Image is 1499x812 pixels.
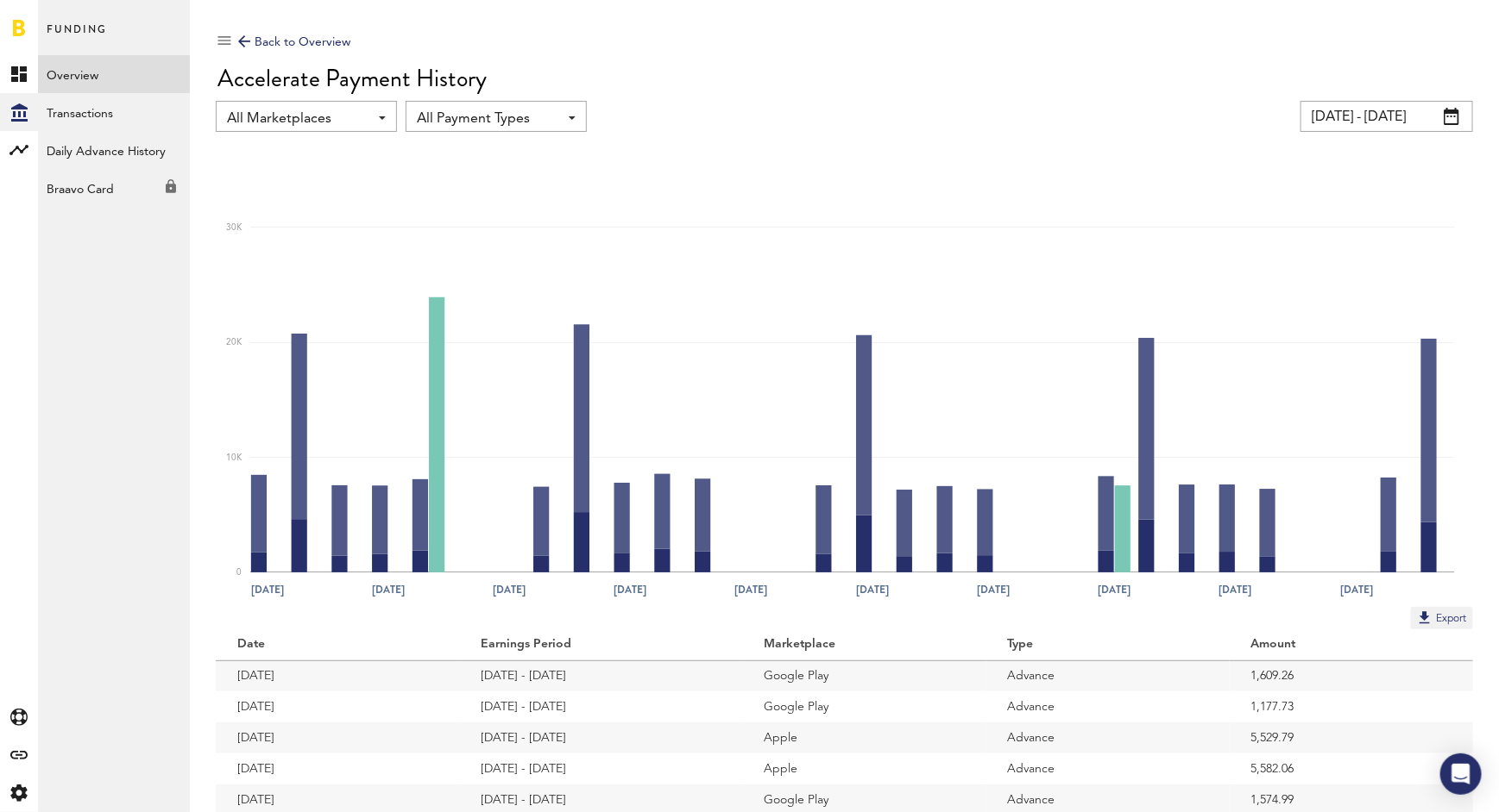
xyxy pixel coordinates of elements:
td: Advance [986,660,1230,691]
a: Daily Advance History [38,131,190,169]
ng-transclude: Type [1008,638,1036,650]
text: 30K [226,223,242,232]
td: Google Play [742,660,986,691]
td: Google Play [742,691,986,722]
td: 1,609.26 [1230,660,1473,691]
td: 5,582.06 [1230,753,1473,784]
img: Export [1416,609,1433,626]
div: Open Intercom Messenger [1440,753,1482,795]
a: Transactions [38,93,190,131]
text: [DATE] [372,583,405,598]
td: [DATE] [216,660,459,691]
text: [DATE] [1099,583,1131,598]
td: [DATE] [216,691,459,722]
span: All Marketplaces [227,104,368,134]
td: [DATE] - [DATE] [459,660,742,691]
td: Advance [986,722,1230,753]
ng-transclude: Date [237,638,267,650]
td: [DATE] - [DATE] [459,753,742,784]
text: 0 [236,569,242,578]
td: Apple [742,753,986,784]
text: [DATE] [251,583,284,598]
text: [DATE] [857,583,890,598]
a: Overview [38,55,190,93]
text: [DATE] [493,583,526,598]
div: Back to Overview [238,32,350,53]
td: [DATE] - [DATE] [459,691,742,722]
ng-transclude: Earnings Period [481,638,573,650]
td: [DATE] [216,722,459,753]
text: [DATE] [1341,583,1374,598]
text: [DATE] [1220,583,1253,598]
span: All Payment Types [417,104,558,134]
td: [DATE] - [DATE] [459,722,742,753]
ng-transclude: Marketplace [764,638,837,650]
ng-transclude: Amount [1251,638,1298,650]
span: Support [36,12,98,28]
td: Advance [986,691,1230,722]
text: [DATE] [735,583,768,598]
td: Apple [742,722,986,753]
button: Export [1411,607,1473,629]
td: 1,177.73 [1230,691,1473,722]
span: Funding [47,19,107,55]
td: 5,529.79 [1230,722,1473,753]
td: [DATE] [216,753,459,784]
td: Advance [986,753,1230,784]
text: [DATE] [614,583,647,598]
div: Braavo Card [38,169,190,200]
text: 10K [226,453,242,462]
text: [DATE] [978,583,1011,598]
text: 20K [226,339,242,347]
div: Accelerate Payment History [217,65,1473,92]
